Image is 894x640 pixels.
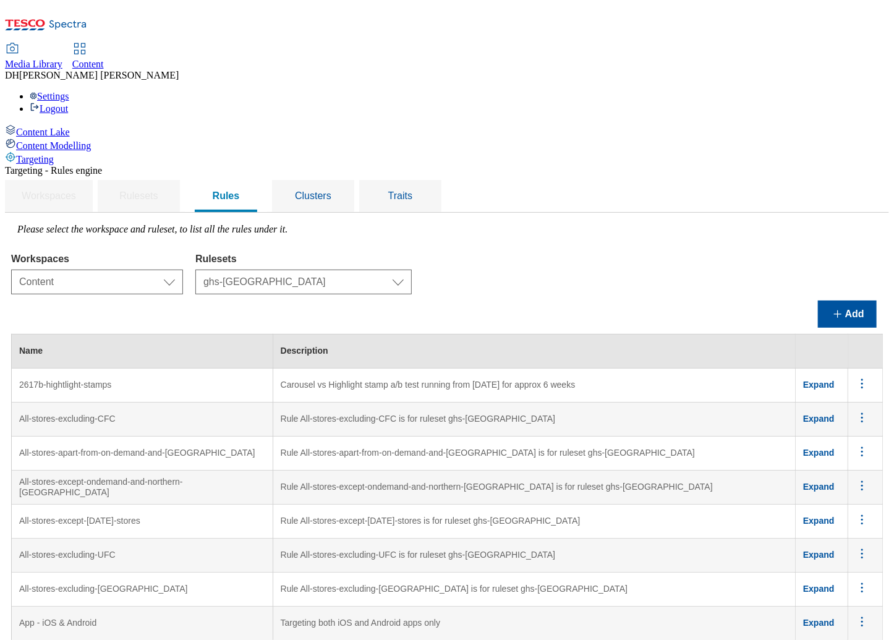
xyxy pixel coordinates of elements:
svg: menus [854,444,870,459]
a: Targeting [5,151,889,165]
label: Workspaces [11,254,183,265]
span: Expand [803,550,835,560]
svg: menus [854,546,870,561]
td: Rule All-stores-excluding-[GEOGRAPHIC_DATA] is for ruleset ghs-[GEOGRAPHIC_DATA] [273,573,795,607]
td: 2617b-hightlight-stamps [12,369,273,403]
td: Rule All-stores-apart-from-on-demand-and-[GEOGRAPHIC_DATA] is for ruleset ghs-[GEOGRAPHIC_DATA] [273,437,795,471]
div: Targeting - Rules engine [5,165,889,176]
td: All-stores-except-ondemand-and-northern-[GEOGRAPHIC_DATA] [12,471,273,505]
svg: menus [854,376,870,391]
th: Name [12,335,273,369]
a: Content [72,44,104,70]
span: Expand [803,448,835,458]
td: All-stores-excluding-CFC [12,403,273,437]
svg: menus [854,478,870,493]
span: Media Library [5,59,62,69]
span: Content Lake [16,127,70,137]
label: Please select the workspace and ruleset, to list all the rules under it. [17,224,287,234]
span: DH [5,70,19,80]
td: Rule All-stores-except-[DATE]-stores is for ruleset ghs-[GEOGRAPHIC_DATA] [273,505,795,539]
th: Description [273,335,795,369]
span: Content Modelling [16,140,91,151]
span: Clusters [295,190,331,201]
span: Expand [803,482,835,492]
svg: menus [854,614,870,629]
span: Expand [803,516,835,526]
svg: menus [854,410,870,425]
span: Expand [803,414,835,424]
button: Add [818,301,877,328]
span: Expand [803,618,835,628]
a: Media Library [5,44,62,70]
svg: menus [854,512,870,527]
td: All-stores-excluding-[GEOGRAPHIC_DATA] [12,573,273,607]
a: Logout [30,103,68,114]
a: Content Lake [5,124,889,138]
svg: menus [854,580,870,595]
span: Content [72,59,104,69]
span: Expand [803,380,835,390]
span: [PERSON_NAME] [PERSON_NAME] [19,70,179,80]
span: Rules [213,190,240,201]
td: All-stores-except-[DATE]-stores [12,505,273,539]
td: All-stores-excluding-UFC [12,539,273,573]
span: Traits [388,190,412,201]
a: Content Modelling [5,138,889,151]
td: Carousel vs Highlight stamp a/b test running from [DATE] for approx 6 weeks [273,369,795,403]
td: Rule All-stores-excluding-UFC is for ruleset ghs-[GEOGRAPHIC_DATA] [273,539,795,573]
a: Settings [30,91,69,101]
span: Targeting [16,154,54,164]
td: Rule All-stores-except-ondemand-and-northern-[GEOGRAPHIC_DATA] is for ruleset ghs-[GEOGRAPHIC_DATA] [273,471,795,505]
td: Rule All-stores-excluding-CFC is for ruleset ghs-[GEOGRAPHIC_DATA] [273,403,795,437]
span: Expand [803,584,835,594]
label: Rulesets [195,254,412,265]
td: All-stores-apart-from-on-demand-and-[GEOGRAPHIC_DATA] [12,437,273,471]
